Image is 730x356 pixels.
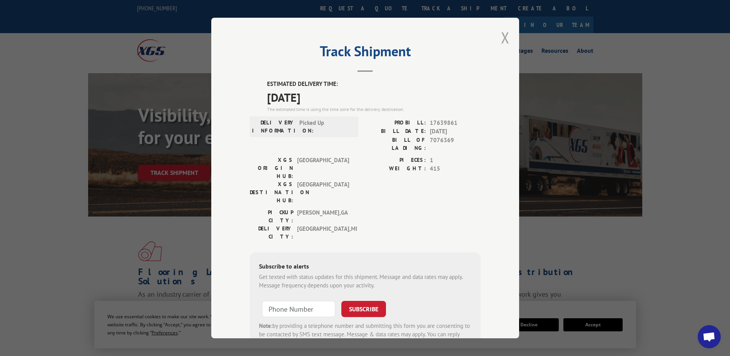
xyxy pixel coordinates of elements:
[501,27,509,48] button: Close modal
[698,325,721,348] div: Open chat
[259,273,471,290] div: Get texted with status updates for this shipment. Message and data rates may apply. Message frequ...
[250,156,293,180] label: XGS ORIGIN HUB:
[250,225,293,241] label: DELIVERY CITY:
[297,208,349,225] span: [PERSON_NAME] , GA
[430,119,481,128] span: 17639861
[259,322,471,348] div: by providing a telephone number and submitting this form you are consenting to be contacted by SM...
[252,119,296,135] label: DELIVERY INFORMATION:
[297,180,349,205] span: [GEOGRAPHIC_DATA]
[365,119,426,128] label: PROBILL:
[365,127,426,136] label: BILL DATE:
[430,136,481,152] span: 7076369
[267,80,481,89] label: ESTIMATED DELIVERY TIME:
[430,165,481,173] span: 415
[430,127,481,136] span: [DATE]
[299,119,351,135] span: Picked Up
[297,225,349,241] span: [GEOGRAPHIC_DATA] , MI
[365,156,426,165] label: PIECES:
[365,165,426,173] label: WEIGHT:
[430,156,481,165] span: 1
[250,46,481,60] h2: Track Shipment
[341,301,386,317] button: SUBSCRIBE
[267,89,481,106] span: [DATE]
[259,322,272,329] strong: Note:
[250,208,293,225] label: PICKUP CITY:
[259,262,471,273] div: Subscribe to alerts
[297,156,349,180] span: [GEOGRAPHIC_DATA]
[262,301,335,317] input: Phone Number
[267,106,481,113] div: The estimated time is using the time zone for the delivery destination.
[250,180,293,205] label: XGS DESTINATION HUB:
[365,136,426,152] label: BILL OF LADING:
